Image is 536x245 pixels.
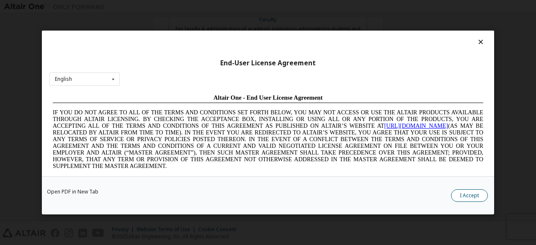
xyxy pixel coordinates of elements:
a: [URL][DOMAIN_NAME] [335,32,399,38]
span: IF YOU DO NOT AGREE TO ALL OF THE TERMS AND CONDITIONS SET FORTH BELOW, YOU MAY NOT ACCESS OR USE... [3,18,434,78]
span: Altair One - End User License Agreement [164,3,273,10]
div: English [55,77,72,82]
a: Open PDF in New Tab [47,189,98,194]
span: Lore Ipsumd Sit Ame Cons Adipisc Elitseddo (“Eiusmodte”) in utlabor Etdolo Magnaaliqua Eni. (“Adm... [3,85,434,145]
button: I Accept [451,189,488,202]
div: End-User License Agreement [49,59,487,67]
